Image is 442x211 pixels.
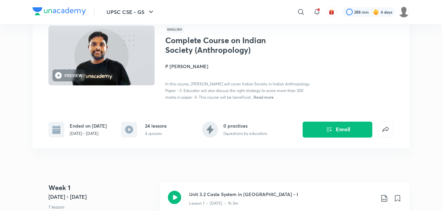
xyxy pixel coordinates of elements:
span: Read more [254,94,274,100]
img: avatar [329,9,334,15]
img: Thumbnail [47,25,156,86]
h1: Complete Course on Indian Society (Anthropology) [165,36,274,55]
h4: Week 1 [48,183,155,193]
a: Company Logo [33,7,86,17]
span: English [165,26,184,33]
img: streak [373,9,379,15]
p: 4 quizzes [145,131,167,137]
h6: Ended on [DATE] [70,122,107,129]
p: Lesson 1 • [DATE] • 1h 3m [189,200,238,206]
img: LEKHA [398,6,409,18]
span: In this course, [PERSON_NAME] will cover Indian Society in Indian Anthropology Paper - II. Educat... [165,81,310,100]
h6: PREVIEW [64,72,82,78]
p: 1 lesson [48,203,155,210]
h4: P [PERSON_NAME] [165,63,314,70]
button: avatar [326,7,337,17]
p: 0 questions by educators [223,131,267,137]
img: Company Logo [33,7,86,15]
p: [DATE] - [DATE] [70,131,107,137]
h3: Unit 3.2 Caste System in [GEOGRAPHIC_DATA] - I [189,191,375,198]
button: UPSC CSE - GS [103,5,159,19]
h5: [DATE] - [DATE] [48,193,155,201]
h6: 0 practices [223,122,267,129]
button: false [378,122,394,138]
button: Enroll [303,122,372,138]
h6: 24 lessons [145,122,167,129]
